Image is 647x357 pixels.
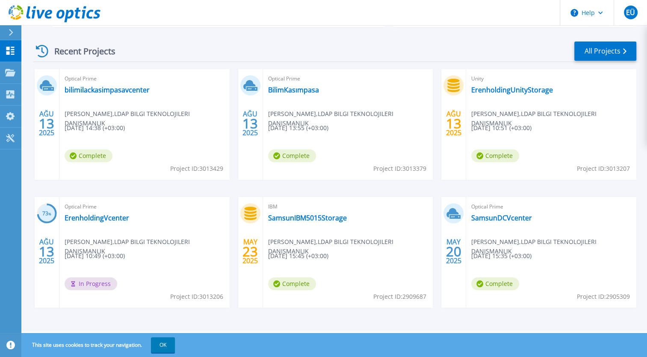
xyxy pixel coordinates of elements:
a: All Projects [574,42,636,61]
span: Project ID: 3013379 [373,164,426,173]
span: 13 [39,248,54,255]
div: MAY 2025 [242,236,258,267]
a: SamsunDCVcenter [471,214,532,222]
span: 13 [446,120,461,127]
span: IBM [268,202,428,211]
div: AĞU 2025 [38,236,55,267]
span: 20 [446,248,461,255]
span: Optical Prime [65,74,225,83]
span: Project ID: 2905309 [577,292,630,301]
span: 13 [39,120,54,127]
span: Optical Prime [268,74,428,83]
span: Complete [65,149,112,162]
div: AĞU 2025 [446,108,462,139]
span: [DATE] 10:51 (+03:00) [471,123,532,133]
span: [DATE] 14:38 (+03:00) [65,123,125,133]
span: [DATE] 10:49 (+03:00) [65,251,125,261]
a: ErenholdingUnityStorage [471,86,553,94]
span: Unity [471,74,631,83]
span: Complete [471,149,519,162]
span: [PERSON_NAME] , LDAP BILGI TEKNOLOJILERI DANISMANLIK [65,109,230,128]
span: Optical Prime [65,202,225,211]
span: Project ID: 3013429 [170,164,223,173]
span: [DATE] 15:45 (+03:00) [268,251,328,261]
button: OK [151,337,175,353]
span: % [48,211,51,216]
span: Project ID: 3013206 [170,292,223,301]
span: [PERSON_NAME] , LDAP BILGI TEKNOLOJILERI DANISMANLIK [471,109,636,128]
span: Complete [268,277,316,290]
div: AĞU 2025 [38,108,55,139]
div: AĞU 2025 [242,108,258,139]
span: [DATE] 13:55 (+03:00) [268,123,328,133]
span: This site uses cookies to track your navigation. [24,337,175,353]
span: [DATE] 15:35 (+03:00) [471,251,532,261]
span: Project ID: 2909687 [373,292,426,301]
a: BilimKasımpasa [268,86,319,94]
span: [PERSON_NAME] , LDAP BILGI TEKNOLOJILERI DANISMANLIK [65,237,230,256]
span: Project ID: 3013207 [577,164,630,173]
div: MAY 2025 [446,236,462,267]
a: SamsunIBM5015Storage [268,214,347,222]
span: EÜ [626,9,635,16]
span: [PERSON_NAME] , LDAP BILGI TEKNOLOJILERI DANISMANLIK [471,237,636,256]
span: Complete [471,277,519,290]
a: bilimilackasimpasavcenter [65,86,150,94]
span: In Progress [65,277,117,290]
span: 13 [242,120,258,127]
span: 23 [242,248,258,255]
a: ErenholdingVcenter [65,214,129,222]
span: Complete [268,149,316,162]
h3: 73 [37,209,57,219]
div: Recent Projects [33,41,127,62]
span: Optical Prime [471,202,631,211]
span: [PERSON_NAME] , LDAP BILGI TEKNOLOJILERI DANISMANLIK [268,109,433,128]
span: [PERSON_NAME] , LDAP BILGI TEKNOLOJILERI DANISMANLIK [268,237,433,256]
